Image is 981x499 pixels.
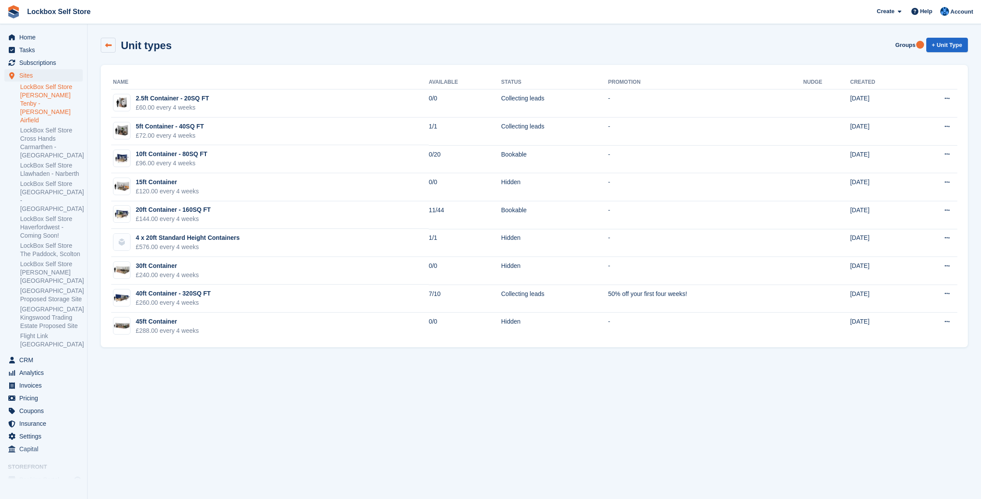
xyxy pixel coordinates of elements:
[850,75,912,89] th: Created
[501,173,608,201] td: Hidden
[4,367,83,379] a: menu
[429,75,501,89] th: Available
[877,7,894,16] span: Create
[72,474,83,485] a: Preview store
[19,354,72,366] span: CRM
[4,430,83,442] a: menu
[19,379,72,392] span: Invoices
[892,38,919,52] a: Groups
[926,38,968,52] a: + Unit Type
[136,214,211,224] div: £144.00 every 4 weeks
[920,7,932,16] span: Help
[608,257,804,285] td: -
[20,260,83,285] a: LockBox Self Store [PERSON_NAME][GEOGRAPHIC_DATA]
[20,242,83,258] a: LockBox Self Store The Paddock, Scolton
[136,261,199,271] div: 30ft Container
[20,83,83,125] a: LockBox Self Store [PERSON_NAME] Tenby - [PERSON_NAME] Airfield
[20,287,83,303] a: [GEOGRAPHIC_DATA] Proposed Storage Site
[429,118,501,146] td: 1/1
[4,354,83,366] a: menu
[19,392,72,404] span: Pricing
[501,145,608,173] td: Bookable
[136,103,209,112] div: £60.00 every 4 weeks
[4,392,83,404] a: menu
[136,233,240,242] div: 4 x 20ft Standard Height Containers
[950,7,973,16] span: Account
[136,298,211,307] div: £260.00 every 4 weeks
[4,69,83,82] a: menu
[136,150,207,159] div: 10ft Container - 80SQ FT
[4,443,83,455] a: menu
[20,215,83,240] a: LockBox Self Store Haverfordwest - Coming Soon!
[111,75,429,89] th: Name
[19,367,72,379] span: Analytics
[850,173,912,201] td: [DATE]
[136,317,199,326] div: 45ft Container
[850,257,912,285] td: [DATE]
[113,234,130,250] img: blank-unit-type-icon-ffbac7b88ba66c5e286b0e438baccc4b9c83835d4c34f86887a83fc20ec27e7b.svg
[940,7,949,16] img: Naomi Davies
[20,332,83,349] a: Flight Link [GEOGRAPHIC_DATA]
[4,31,83,43] a: menu
[136,289,211,298] div: 40ft Container - 320SQ FT
[136,159,207,168] div: £96.00 every 4 weeks
[850,118,912,146] td: [DATE]
[608,201,804,229] td: -
[19,443,72,455] span: Capital
[803,75,850,89] th: Nudge
[113,180,130,193] img: 100-sqft-unit.jpg
[20,161,83,178] a: LockBox Self Store Llawhaden - Narberth
[19,417,72,430] span: Insurance
[19,31,72,43] span: Home
[429,229,501,257] td: 1/1
[608,118,804,146] td: -
[501,201,608,229] td: Bookable
[113,96,130,109] img: 20-sqft-unit.jpg
[429,257,501,285] td: 0/0
[850,145,912,173] td: [DATE]
[8,463,87,471] span: Storefront
[24,4,94,19] a: Lockbox Self Store
[4,57,83,69] a: menu
[4,405,83,417] a: menu
[19,405,72,417] span: Coupons
[501,229,608,257] td: Hidden
[429,173,501,201] td: 0/0
[136,131,204,140] div: £72.00 every 4 weeks
[113,264,130,276] img: 200-sqft-unit.jpg
[608,173,804,201] td: -
[429,89,501,118] td: 0/0
[136,187,199,196] div: £120.00 every 4 weeks
[429,285,501,313] td: 7/10
[608,145,804,173] td: -
[4,474,83,486] a: menu
[113,292,130,304] img: 40-ft-container.jpg
[501,89,608,118] td: Collecting leads
[20,305,83,330] a: [GEOGRAPHIC_DATA] Kingswood Trading Estate Proposed Site
[136,205,211,214] div: 20ft Container - 160SQ FT
[916,41,924,49] div: Tooltip anchor
[136,94,209,103] div: 2.5ft Container - 20SQ FT
[501,118,608,146] td: Collecting leads
[19,44,72,56] span: Tasks
[4,379,83,392] a: menu
[608,75,804,89] th: Promotion
[136,122,204,131] div: 5ft Container - 40SQ FT
[19,69,72,82] span: Sites
[19,474,72,486] span: Booking Portal
[113,152,130,165] img: 10-ft-container%20(1).jpg
[113,319,130,332] img: 400-sqft-unit.jpg
[121,39,172,51] h2: Unit types
[608,89,804,118] td: -
[850,313,912,340] td: [DATE]
[850,201,912,229] td: [DATE]
[4,417,83,430] a: menu
[850,285,912,313] td: [DATE]
[850,89,912,118] td: [DATE]
[20,180,83,213] a: LockBox Self Store [GEOGRAPHIC_DATA] - [GEOGRAPHIC_DATA]
[136,326,199,335] div: £288.00 every 4 weeks
[501,285,608,313] td: Collecting leads
[501,257,608,285] td: Hidden
[501,75,608,89] th: Status
[136,271,199,280] div: £240.00 every 4 weeks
